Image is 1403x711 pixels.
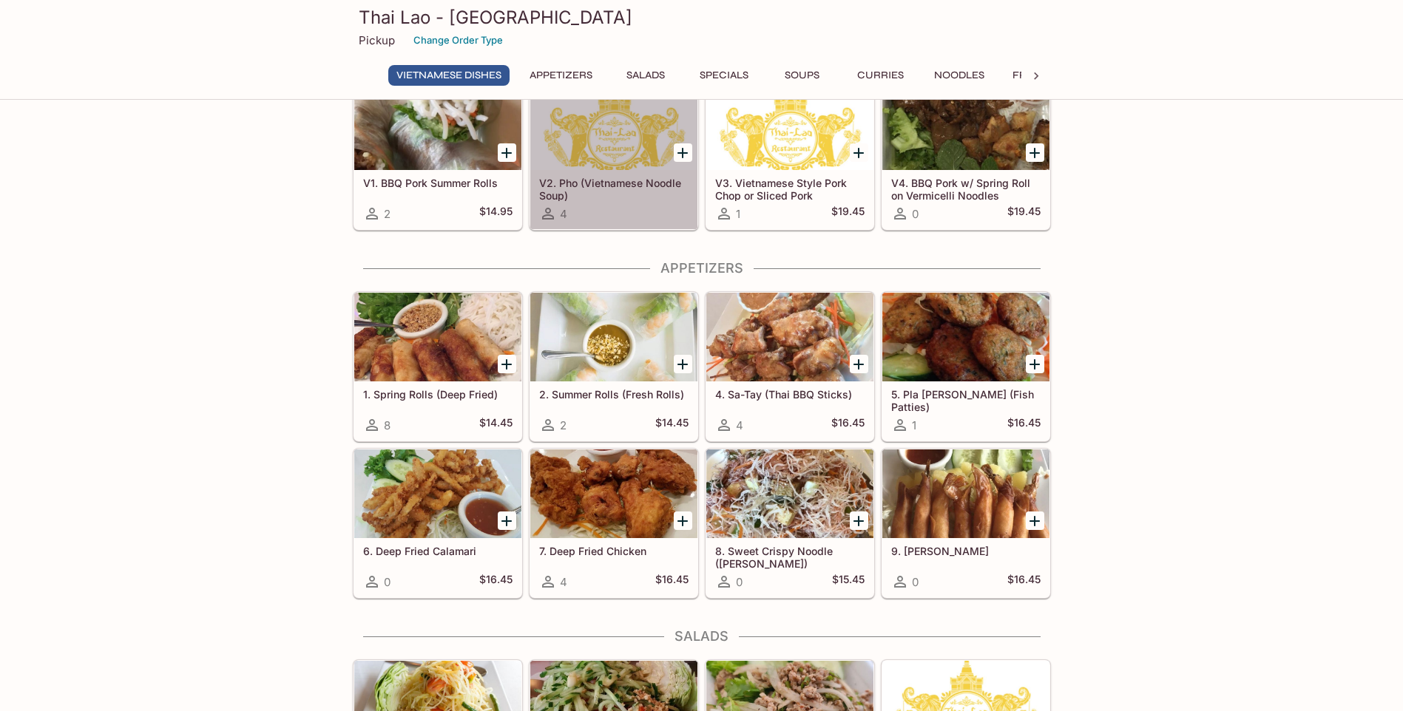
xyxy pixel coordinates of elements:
[530,449,698,598] a: 7. Deep Fried Chicken4$16.45
[882,81,1050,230] a: V4. BBQ Pork w/ Spring Roll on Vermicelli Noodles0$19.45
[655,573,689,591] h5: $16.45
[359,33,395,47] p: Pickup
[521,65,601,86] button: Appetizers
[479,205,513,222] h5: $14.95
[1026,511,1044,530] button: Add 9. Kung Tod
[706,292,874,441] a: 4. Sa-Tay (Thai BBQ Sticks)4$16.45
[530,292,698,441] a: 2. Summer Rolls (Fresh Rolls)2$14.45
[384,418,391,432] span: 8
[831,205,865,222] h5: $19.45
[612,65,679,86] button: Salads
[832,573,865,591] h5: $15.45
[539,177,689,201] h5: V2. Pho (Vietnamese Noodle Soup)
[384,575,391,589] span: 0
[706,449,874,598] a: 8. Sweet Crispy Noodle ([PERSON_NAME])0$15.45
[769,65,836,86] button: Soups
[560,207,567,221] span: 4
[1004,65,1079,86] button: Fried Rice
[1026,143,1044,162] button: Add V4. BBQ Pork w/ Spring Roll on Vermicelli Noodles
[831,416,865,434] h5: $16.45
[353,260,1051,276] h4: Appetizers
[912,418,916,432] span: 1
[848,65,914,86] button: Curries
[353,628,1051,644] h4: Salads
[1007,416,1041,434] h5: $16.45
[530,449,697,538] div: 7. Deep Fried Chicken
[354,293,521,381] div: 1. Spring Rolls (Deep Fried)
[1007,205,1041,222] h5: $19.45
[850,143,868,162] button: Add V3. Vietnamese Style Pork Chop or Sliced Pork
[674,511,692,530] button: Add 7. Deep Fried Chicken
[498,511,516,530] button: Add 6. Deep Fried Calamari
[384,207,391,221] span: 2
[539,388,689,401] h5: 2. Summer Rolls (Fresh Rolls)
[736,418,743,432] span: 4
[560,418,567,432] span: 2
[882,292,1050,441] a: 5. Pla [PERSON_NAME] (Fish Patties)1$16.45
[691,65,757,86] button: Specials
[498,355,516,373] button: Add 1. Spring Rolls (Deep Fried)
[715,177,865,201] h5: V3. Vietnamese Style Pork Chop or Sliced Pork
[479,573,513,591] h5: $16.45
[354,292,522,441] a: 1. Spring Rolls (Deep Fried)8$14.45
[363,388,513,401] h5: 1. Spring Rolls (Deep Fried)
[891,388,1041,412] h5: 5. Pla [PERSON_NAME] (Fish Patties)
[498,143,516,162] button: Add V1. BBQ Pork Summer Rolls
[354,81,521,170] div: V1. BBQ Pork Summer Rolls
[850,355,868,373] button: Add 4. Sa-Tay (Thai BBQ Sticks)
[891,177,1041,201] h5: V4. BBQ Pork w/ Spring Roll on Vermicelli Noodles
[706,81,874,230] a: V3. Vietnamese Style Pork Chop or Sliced Pork1$19.45
[655,416,689,434] h5: $14.45
[882,449,1050,598] a: 9. [PERSON_NAME]0$16.45
[479,416,513,434] h5: $14.45
[363,177,513,189] h5: V1. BBQ Pork Summer Rolls
[715,545,865,569] h5: 8. Sweet Crispy Noodle ([PERSON_NAME])
[407,29,510,52] button: Change Order Type
[674,143,692,162] button: Add V2. Pho (Vietnamese Noodle Soup)
[354,449,522,598] a: 6. Deep Fried Calamari0$16.45
[891,545,1041,557] h5: 9. [PERSON_NAME]
[706,81,873,170] div: V3. Vietnamese Style Pork Chop or Sliced Pork
[1007,573,1041,591] h5: $16.45
[363,545,513,557] h5: 6. Deep Fried Calamari
[560,575,567,589] span: 4
[882,449,1049,538] div: 9. Kung Tod
[530,293,697,381] div: 2. Summer Rolls (Fresh Rolls)
[850,511,868,530] button: Add 8. Sweet Crispy Noodle (Mee-Krob)
[674,355,692,373] button: Add 2. Summer Rolls (Fresh Rolls)
[926,65,993,86] button: Noodles
[354,449,521,538] div: 6. Deep Fried Calamari
[354,81,522,230] a: V1. BBQ Pork Summer Rolls2$14.95
[912,207,919,221] span: 0
[706,293,873,381] div: 4. Sa-Tay (Thai BBQ Sticks)
[359,6,1045,29] h3: Thai Lao - [GEOGRAPHIC_DATA]
[882,293,1049,381] div: 5. Pla Tod Mun (Fish Patties)
[736,207,740,221] span: 1
[530,81,698,230] a: V2. Pho (Vietnamese Noodle Soup)4
[539,545,689,557] h5: 7. Deep Fried Chicken
[736,575,743,589] span: 0
[1026,355,1044,373] button: Add 5. Pla Tod Mun (Fish Patties)
[706,449,873,538] div: 8. Sweet Crispy Noodle (Mee-Krob)
[882,81,1049,170] div: V4. BBQ Pork w/ Spring Roll on Vermicelli Noodles
[388,65,510,86] button: Vietnamese Dishes
[530,81,697,170] div: V2. Pho (Vietnamese Noodle Soup)
[715,388,865,401] h5: 4. Sa-Tay (Thai BBQ Sticks)
[912,575,919,589] span: 0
